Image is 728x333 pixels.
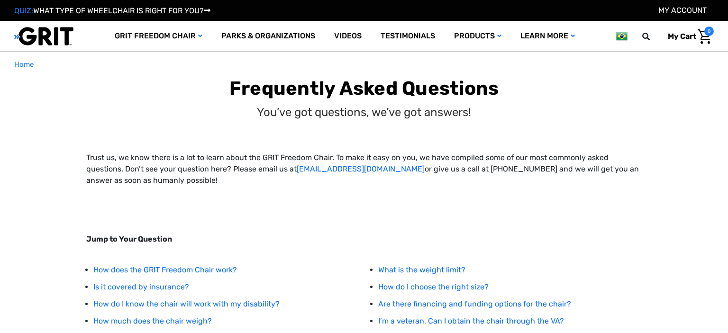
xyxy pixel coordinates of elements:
a: Are there financing and funding options for the chair? [378,299,571,308]
nav: Breadcrumb [14,59,714,70]
a: How do I know the chair will work with my disability? [93,299,280,308]
a: Home [14,59,34,70]
a: QUIZ:WHAT TYPE OF WHEELCHAIR IS RIGHT FOR YOU? [14,6,210,15]
img: GRIT All-Terrain Wheelchair and Mobility Equipment [14,27,73,46]
a: Products [445,21,511,52]
a: GRIT Freedom Chair [105,21,212,52]
p: You’ve got questions, we’ve got answers! [257,104,471,121]
p: Trust us, we know there is a lot to learn about the GRIT Freedom Chair. To make it easy on you, w... [86,152,642,186]
a: Parks & Organizations [212,21,325,52]
span: My Cart [668,32,696,41]
a: Cart with 0 items [661,27,714,46]
span: Home [14,60,34,69]
span: 0 [704,27,714,36]
span: QUIZ: [14,6,33,15]
a: What is the weight limit? [378,265,465,274]
a: [EMAIL_ADDRESS][DOMAIN_NAME] [297,164,425,173]
a: Videos [325,21,371,52]
strong: Jump to Your Question [86,234,172,243]
img: Cart [698,29,711,44]
a: I’m a veteran. Can I obtain the chair through the VA? [378,316,564,325]
input: Search [646,27,661,46]
a: Learn More [511,21,584,52]
a: Account [658,6,707,15]
a: Is it covered by insurance? [93,282,189,291]
img: br.png [616,30,628,42]
a: How much does the chair weigh? [93,316,212,325]
a: How does the GRIT Freedom Chair work? [93,265,237,274]
b: Frequently Asked Questions [229,77,499,99]
a: How do I choose the right size? [378,282,489,291]
a: Testimonials [371,21,445,52]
